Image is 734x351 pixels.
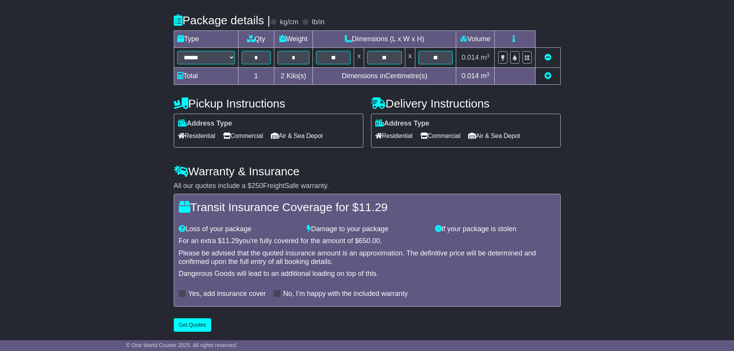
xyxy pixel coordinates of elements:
[313,68,456,85] td: Dimensions in Centimetre(s)
[487,53,490,59] sup: 3
[174,165,561,178] h4: Warranty & Insurance
[175,225,303,233] div: Loss of your package
[359,237,380,245] span: 650.00
[481,72,490,80] span: m
[274,68,313,85] td: Kilo(s)
[280,72,284,80] span: 2
[354,48,364,68] td: x
[174,68,238,85] td: Total
[544,54,551,61] a: Remove this item
[371,97,561,110] h4: Delivery Instructions
[487,71,490,77] sup: 3
[252,182,263,190] span: 250
[126,342,238,348] span: © One World Courier 2025. All rights reserved.
[178,130,215,142] span: Residential
[178,119,232,128] label: Address Type
[405,48,415,68] td: x
[312,18,324,27] label: lb/in
[174,318,212,332] button: Get Quotes
[174,14,270,27] h4: Package details |
[468,130,520,142] span: Air & Sea Depot
[238,68,274,85] td: 1
[223,130,263,142] span: Commercial
[544,72,551,80] a: Add new item
[420,130,460,142] span: Commercial
[283,290,408,298] label: No, I'm happy with the included warranty
[238,31,274,48] td: Qty
[174,31,238,48] td: Type
[481,54,490,61] span: m
[359,201,388,213] span: 11.29
[174,182,561,190] div: All our quotes include a $ FreightSafe warranty.
[179,237,556,245] div: For an extra $ you're fully covered for the amount of $ .
[179,270,556,278] div: Dangerous Goods will lead to an additional loading on top of this.
[303,225,431,233] div: Damage to your package
[431,225,559,233] div: If your package is stolen
[188,290,266,298] label: Yes, add insurance cover
[222,237,239,245] span: 11.29
[280,18,298,27] label: kg/cm
[179,201,556,213] h4: Transit Insurance Coverage for $
[462,72,479,80] span: 0.014
[179,249,556,266] div: Please be advised that the quoted insurance amount is an approximation. The definitive price will...
[462,54,479,61] span: 0.014
[274,31,313,48] td: Weight
[313,31,456,48] td: Dimensions (L x W x H)
[174,97,363,110] h4: Pickup Instructions
[456,31,495,48] td: Volume
[271,130,323,142] span: Air & Sea Depot
[375,119,430,128] label: Address Type
[375,130,413,142] span: Residential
